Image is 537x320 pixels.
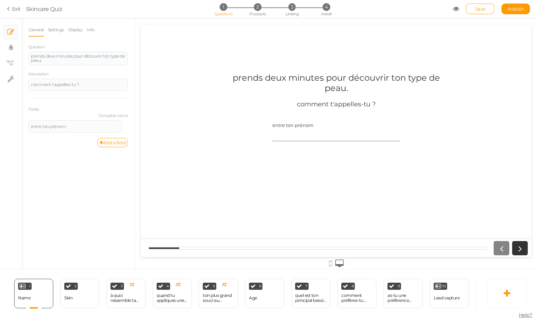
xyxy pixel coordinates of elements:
[131,97,259,103] div: entre ton prénom
[219,3,227,11] span: 1
[110,293,142,303] div: à quoi ressemble ta peau en fin de journée (sans maquillage) ?
[384,279,423,308] div: 9 as-tu une préférence sensorielle ?
[28,23,44,37] a: General
[156,75,235,83] div: comment t'appelles-tu ?
[286,11,298,16] span: Linking
[7,5,21,12] a: Exit
[199,279,238,308] div: 5 ton plus grand souci au quotidien, c’est plutôt...
[121,284,123,288] span: 3
[249,295,257,300] div: Age
[18,295,31,300] div: Name
[107,279,146,308] div: 3 à quoi ressemble ta peau en fin de journée (sans maquillage) ?
[259,284,261,288] span: 6
[241,3,274,11] li: 2 Products
[352,284,354,288] span: 8
[310,3,343,11] li: 4 Install
[434,295,460,300] div: Lead capture
[14,279,53,308] div: 1 Name
[466,4,494,14] div: Save
[249,11,266,16] span: Products
[80,48,311,68] div: prends deux minutes pour découvrir ton type de peau.
[398,284,400,288] span: 9
[322,3,330,11] span: 4
[97,138,128,147] a: Add a field
[475,6,486,12] span: Save
[31,124,120,129] div: entre ton prénom
[305,284,308,288] span: 7
[321,11,331,16] span: Install
[207,3,240,11] li: 1 Questions
[29,284,31,288] span: 1
[203,293,234,303] div: ton plus grand souci au quotidien, c’est plutôt...
[430,279,469,308] div: 10 Lead capture
[254,3,261,11] span: 2
[28,45,44,50] label: Question
[48,23,64,37] a: Settings
[68,23,83,37] a: Display
[341,293,373,303] div: comment préfères-tu utiliser ton huile ?
[167,284,169,288] span: 4
[213,284,215,288] span: 5
[387,293,419,303] div: as-tu une préférence sensorielle ?
[31,54,125,63] div: prends deux minutes pour découvrir ton type de peau.
[276,3,309,11] li: 3 Linking
[26,5,63,13] div: Skincare Quiz
[86,23,95,37] a: Info
[288,3,296,11] span: 3
[64,295,72,300] div: Skin
[31,82,125,87] div: comment t'appelles-tu ?
[442,284,446,288] span: 10
[519,312,532,318] span: Help?
[295,293,326,303] div: quel est ton principal besoin en ce moment ?
[245,279,284,308] div: 6 Age
[153,279,192,308] div: 4 quand tu appliques une crème, ta peau...
[215,11,233,16] span: Questions
[28,113,128,118] label: Complete name
[157,293,188,303] div: quand tu appliques une crème, ta peau...
[28,72,49,77] label: Description
[291,279,330,308] div: 7 quel est ton principal besoin en ce moment ?
[75,284,77,288] span: 2
[337,279,376,308] div: 8 comment préfères-tu utiliser ton huile ?
[60,279,99,308] div: 2 Skin
[28,107,39,112] label: Fields
[508,6,524,12] span: Publish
